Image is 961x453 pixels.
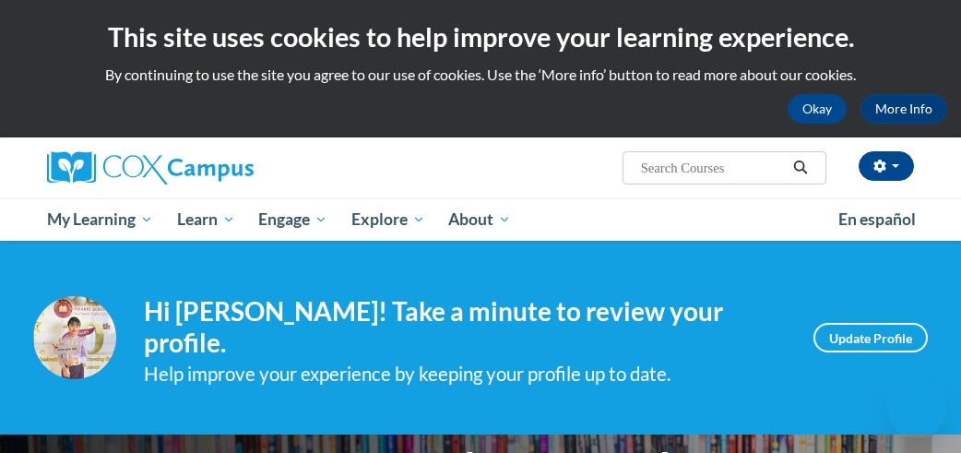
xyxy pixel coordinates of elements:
p: By continuing to use the site you agree to our use of cookies. Use the ‘More info’ button to read... [14,65,947,85]
iframe: Button to launch messaging window [887,379,946,438]
button: Okay [788,94,847,124]
a: Learn [165,198,247,241]
a: More Info [860,94,947,124]
div: Help improve your experience by keeping your profile up to date. [144,359,786,389]
img: Profile Image [33,296,116,379]
a: Cox Campus [47,151,317,185]
input: Search Courses [639,157,787,179]
span: About [448,209,511,231]
span: Learn [177,209,235,231]
span: Explore [351,209,425,231]
div: Main menu [33,198,928,241]
span: My Learning [47,209,153,231]
a: My Learning [35,198,165,241]
button: Search [787,157,814,179]
span: Engage [258,209,327,231]
button: Account Settings [859,151,914,181]
img: Cox Campus [47,151,254,185]
h2: This site uses cookies to help improve your learning experience. [14,18,947,55]
a: Engage [246,198,339,241]
a: About [437,198,524,241]
span: En español [838,209,916,229]
a: En español [826,200,928,239]
a: Update Profile [813,323,928,352]
a: Explore [339,198,437,241]
h4: Hi [PERSON_NAME]! Take a minute to review your profile. [144,296,786,358]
